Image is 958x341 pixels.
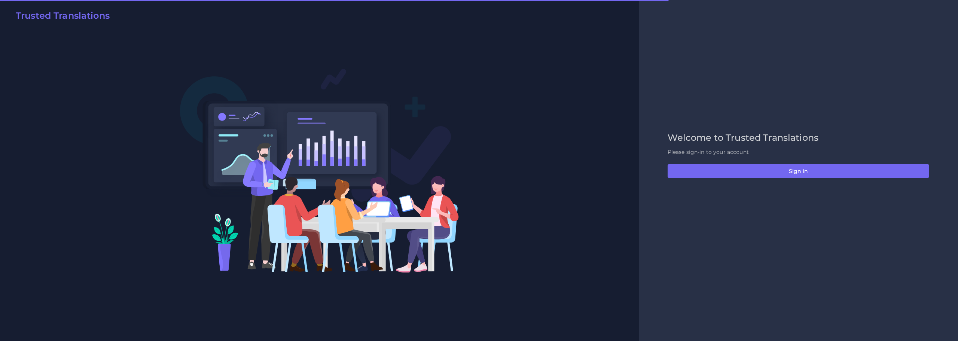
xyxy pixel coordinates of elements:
a: Trusted Translations [10,10,110,24]
p: Please sign-in to your account [668,148,929,156]
h2: Trusted Translations [16,10,110,21]
img: Login V2 [180,68,459,273]
h2: Welcome to Trusted Translations [668,133,929,143]
button: Sign in [668,164,929,178]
